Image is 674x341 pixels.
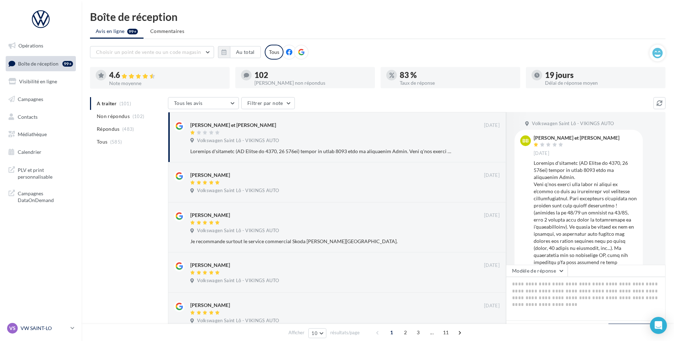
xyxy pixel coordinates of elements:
a: VS VW SAINT-LO [6,322,76,335]
div: [PERSON_NAME] non répondus [254,80,369,85]
span: [DATE] [484,303,500,309]
span: 1 [386,327,397,338]
button: 10 [308,328,326,338]
span: 11 [440,327,452,338]
span: Opérations [18,43,43,49]
a: Contacts [4,110,77,124]
a: Campagnes [4,92,77,107]
span: Volkswagen Saint Lô - VIKINGS AUTO [197,228,279,234]
div: [PERSON_NAME] [190,262,230,269]
div: [PERSON_NAME] et [PERSON_NAME] [534,135,619,140]
span: 3 [412,327,424,338]
div: 102 [254,71,369,79]
span: résultats/page [330,329,360,336]
button: Au total [218,46,261,58]
div: Taux de réponse [400,80,515,85]
a: Visibilité en ligne [4,74,77,89]
div: Je recommande surtout le service commercial Skoda [PERSON_NAME][GEOGRAPHIC_DATA]. [190,238,454,245]
span: 10 [311,330,318,336]
div: Loremips d'sitametc (AD Elitse do 4370, 26 576ei) tempor in utlab 8093 etdo ma aliquaenim Admin. ... [190,148,454,155]
button: Choisir un point de vente ou un code magasin [90,46,214,58]
div: 4.6 [109,71,224,79]
span: Tous [97,138,107,145]
div: Note moyenne [109,81,224,86]
span: VS [9,325,16,332]
span: Calendrier [18,149,41,155]
button: Au total [230,46,261,58]
span: Commentaires [150,28,184,35]
button: Filtrer par note [241,97,295,109]
div: [PERSON_NAME] [190,302,230,309]
span: 2 [400,327,411,338]
p: VW SAINT-LO [21,325,68,332]
span: Répondus [97,125,120,133]
span: ... [426,327,438,338]
a: Calendrier [4,145,77,160]
div: 19 jours [545,71,660,79]
div: 99+ [62,61,73,67]
span: (483) [122,126,134,132]
button: Modèle de réponse [506,265,568,277]
div: Tous [265,45,283,60]
span: Volkswagen Saint Lô - VIKINGS AUTO [532,121,614,127]
span: Visibilité en ligne [19,78,57,84]
a: PLV et print personnalisable [4,162,77,183]
span: Boîte de réception [18,60,58,66]
span: Choisir un point de vente ou un code magasin [96,49,201,55]
span: [DATE] [484,212,500,219]
span: [DATE] [484,122,500,129]
div: [PERSON_NAME] et [PERSON_NAME] [190,122,276,129]
div: Boîte de réception [90,11,665,22]
a: Médiathèque [4,127,77,142]
div: 83 % [400,71,515,79]
div: [PERSON_NAME] [190,172,230,179]
span: Non répondus [97,113,130,120]
span: [DATE] [484,262,500,269]
div: Open Intercom Messenger [650,317,667,334]
span: [DATE] [484,172,500,179]
div: Délai de réponse moyen [545,80,660,85]
div: [PERSON_NAME] [190,212,230,219]
span: (585) [110,139,122,145]
span: Tous les avis [174,100,203,106]
a: Opérations [4,38,77,53]
span: Volkswagen Saint Lô - VIKINGS AUTO [197,188,279,194]
span: Volkswagen Saint Lô - VIKINGS AUTO [197,318,279,324]
span: Campagnes DataOnDemand [18,189,73,204]
span: BB [522,137,529,144]
button: Tous les avis [168,97,239,109]
a: Boîte de réception99+ [4,56,77,71]
span: PLV et print personnalisable [18,165,73,180]
a: Campagnes DataOnDemand [4,186,77,207]
span: (102) [133,113,145,119]
span: [DATE] [534,150,549,157]
span: Volkswagen Saint Lô - VIKINGS AUTO [197,278,279,284]
span: Contacts [18,113,38,119]
span: Médiathèque [18,131,47,137]
span: Afficher [288,329,304,336]
span: Volkswagen Saint Lô - VIKINGS AUTO [197,138,279,144]
span: Campagnes [18,96,43,102]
